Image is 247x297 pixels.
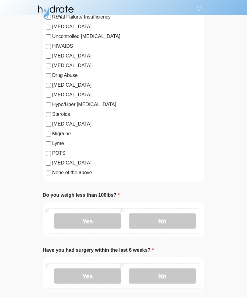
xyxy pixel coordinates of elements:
[52,130,201,138] label: Migraine
[54,214,121,229] label: Yes
[37,5,74,20] img: Hydrate IV Bar - Fort Collins Logo
[52,82,201,89] label: [MEDICAL_DATA]
[46,35,51,40] input: Uncontrolled [MEDICAL_DATA]
[46,132,51,137] input: Migraine
[46,64,51,69] input: [MEDICAL_DATA]
[46,25,51,30] input: [MEDICAL_DATA]
[129,214,196,229] label: No
[46,74,51,78] input: Drug Abuse
[52,72,201,79] label: Drug Abuse
[46,83,51,88] input: [MEDICAL_DATA]
[52,92,201,99] label: [MEDICAL_DATA]
[52,140,201,147] label: Lyme
[52,160,201,167] label: [MEDICAL_DATA]
[46,54,51,59] input: [MEDICAL_DATA]
[46,122,51,127] input: [MEDICAL_DATA]
[52,169,201,177] label: None of the above
[52,53,201,60] label: [MEDICAL_DATA]
[52,33,201,40] label: Uncontrolled [MEDICAL_DATA]
[43,247,154,254] label: Have you had surgery within the last 6 weeks?
[52,62,201,70] label: [MEDICAL_DATA]
[54,269,121,284] label: Yes
[129,269,196,284] label: No
[46,112,51,117] input: Steroids
[46,161,51,166] input: [MEDICAL_DATA]
[46,103,51,108] input: Hypo/Hper [MEDICAL_DATA]
[43,192,120,199] label: Do you weigh less than 100lbs?
[52,111,201,118] label: Steroids
[46,151,51,156] input: POTS
[46,44,51,49] input: HIV/AIDS
[46,93,51,98] input: [MEDICAL_DATA]
[52,150,201,157] label: POTS
[52,121,201,128] label: [MEDICAL_DATA]
[52,43,201,50] label: HIV/AIDS
[46,171,51,176] input: None of the above
[52,23,201,31] label: [MEDICAL_DATA]
[52,101,201,109] label: Hypo/Hper [MEDICAL_DATA]
[46,142,51,147] input: Lyme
